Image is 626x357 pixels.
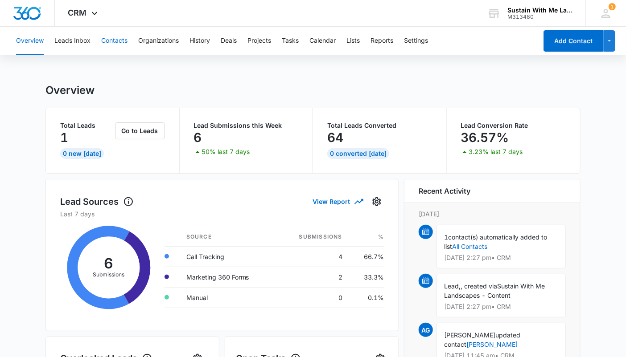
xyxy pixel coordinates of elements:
[419,186,470,196] h6: Recent Activity
[469,149,523,155] p: 3.23% last 7 days
[461,130,509,145] p: 36.57%
[444,233,448,241] span: 1
[276,267,349,287] td: 2
[370,195,384,209] button: Settings
[276,287,349,308] td: 0
[179,246,277,267] td: Call Tracking
[194,130,202,145] p: 6
[609,3,616,10] span: 1
[419,323,433,337] span: AG
[350,227,384,247] th: %
[45,84,95,97] h1: Overview
[276,227,349,247] th: Submissions
[115,127,165,134] a: Go to Leads
[444,331,495,339] span: [PERSON_NAME]
[444,233,547,250] span: contact(s) automatically added to list
[461,282,497,290] span: , created via
[371,27,393,55] button: Reports
[507,7,572,14] div: account name
[138,27,179,55] button: Organizations
[60,130,68,145] p: 1
[350,267,384,287] td: 33.3%
[247,27,271,55] button: Projects
[60,195,134,208] h1: Lead Sources
[444,304,558,310] p: [DATE] 2:27 pm • CRM
[327,122,432,129] p: Total Leads Converted
[327,130,343,145] p: 64
[60,148,104,159] div: 0 New [DATE]
[309,27,336,55] button: Calendar
[313,194,362,209] button: View Report
[507,14,572,20] div: account id
[179,267,277,287] td: Marketing 360 Forms
[346,27,360,55] button: Lists
[179,287,277,308] td: Manual
[544,30,604,52] button: Add Contact
[461,122,566,129] p: Lead Conversion Rate
[189,27,210,55] button: History
[221,27,237,55] button: Deals
[16,27,44,55] button: Overview
[276,246,349,267] td: 4
[350,246,384,267] td: 66.7%
[350,287,384,308] td: 0.1%
[444,255,558,261] p: [DATE] 2:27 pm • CRM
[115,122,165,139] button: Go to Leads
[404,27,428,55] button: Settings
[194,122,299,129] p: Lead Submissions this Week
[452,243,487,250] a: All Contacts
[68,8,87,17] span: CRM
[609,3,616,10] div: notifications count
[282,27,299,55] button: Tasks
[60,122,113,129] p: Total Leads
[202,149,250,155] p: 50% last 7 days
[101,27,128,55] button: Contacts
[54,27,91,55] button: Leads Inbox
[466,341,518,348] a: [PERSON_NAME]
[327,148,389,159] div: 0 Converted [DATE]
[444,282,461,290] span: Lead,
[419,209,566,219] p: [DATE]
[179,227,277,247] th: Source
[60,209,384,219] p: Last 7 days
